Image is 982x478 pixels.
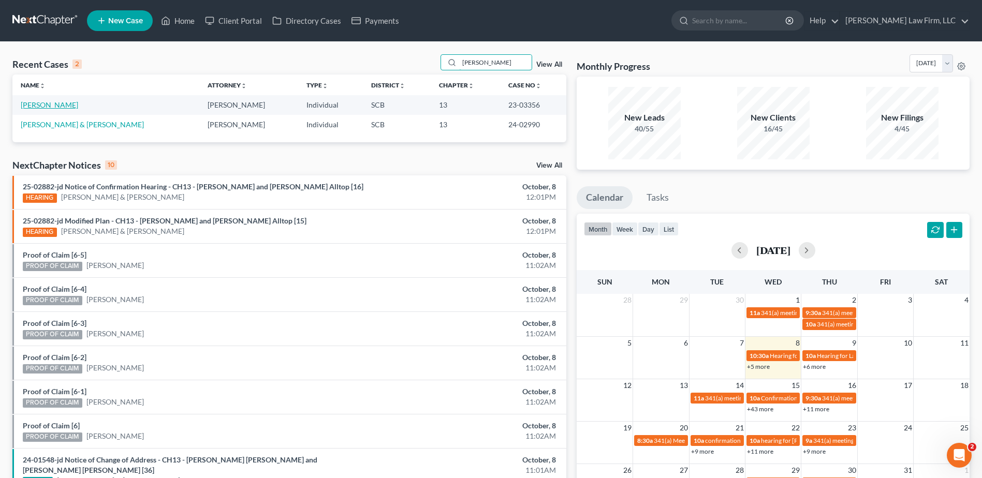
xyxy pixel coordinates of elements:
span: 11a [694,394,704,402]
a: Case Nounfold_more [508,81,541,89]
span: 26 [622,464,633,476]
a: Help [804,11,839,30]
div: October, 8 [385,284,556,294]
div: PROOF OF CLAIM [23,330,82,339]
span: 28 [735,464,745,476]
span: 29 [790,464,801,476]
input: Search by name... [692,11,787,30]
input: Search by name... [459,55,532,70]
span: 23 [847,422,857,434]
a: +6 more [803,363,826,370]
a: [PERSON_NAME] [86,260,144,271]
a: +11 more [747,447,773,455]
span: 10a [805,320,816,328]
span: 341(a) Meeting of Creditors for [PERSON_NAME] [654,437,788,444]
i: unfold_more [399,83,405,89]
i: unfold_more [39,83,46,89]
a: Typeunfold_more [306,81,328,89]
a: [PERSON_NAME] [86,431,144,441]
span: 15 [790,379,801,392]
span: 9 [851,337,857,349]
button: day [638,222,659,236]
span: 2 [968,443,976,451]
a: Districtunfold_more [371,81,405,89]
i: unfold_more [322,83,328,89]
span: 16 [847,379,857,392]
div: Recent Cases [12,58,82,70]
td: SCB [363,115,431,134]
div: PROOF OF CLAIM [23,364,82,374]
div: PROOF OF CLAIM [23,398,82,408]
span: 20 [679,422,689,434]
a: 25-02882-jd Notice of Confirmation Hearing - CH13 - [PERSON_NAME] and [PERSON_NAME] Alltop [16] [23,182,363,191]
span: 9a [805,437,812,444]
div: 10 [105,160,117,170]
span: Confirmation Hearing for [PERSON_NAME] [761,394,880,402]
span: 10 [903,337,913,349]
a: Chapterunfold_more [439,81,474,89]
a: 25-02882-jd Modified Plan - CH13 - [PERSON_NAME] and [PERSON_NAME] Alltop [15] [23,216,306,225]
a: [PERSON_NAME] [21,100,78,109]
h3: Monthly Progress [577,60,650,72]
div: PROOF OF CLAIM [23,262,82,271]
a: +11 more [803,405,829,413]
div: HEARING [23,228,57,237]
div: October, 8 [385,352,556,363]
div: 11:02AM [385,431,556,441]
span: 19 [622,422,633,434]
td: [PERSON_NAME] [199,115,298,134]
span: 1 [963,464,970,476]
span: 341(a) meeting for [PERSON_NAME] & [PERSON_NAME] [705,394,860,402]
span: Hearing for [PERSON_NAME] & [PERSON_NAME] [770,352,905,360]
span: 10a [750,437,760,444]
span: Fri [880,277,891,286]
span: 10a [750,394,760,402]
a: Client Portal [200,11,267,30]
div: October, 8 [385,455,556,465]
button: week [612,222,638,236]
span: 341(a) meeting for [PERSON_NAME] [761,309,861,317]
span: Wed [765,277,782,286]
td: 24-02990 [500,115,566,134]
div: PROOF OF CLAIM [23,432,82,442]
span: 11 [959,337,970,349]
td: [PERSON_NAME] [199,95,298,114]
div: New Clients [737,112,810,124]
button: list [659,222,679,236]
span: 31 [903,464,913,476]
a: [PERSON_NAME] Law Firm, LLC [840,11,969,30]
span: 22 [790,422,801,434]
div: October, 8 [385,216,556,226]
span: 10a [694,437,704,444]
a: +5 more [747,363,770,370]
span: 3 [907,294,913,306]
a: [PERSON_NAME] [86,294,144,305]
span: 7 [739,337,745,349]
span: 14 [735,379,745,392]
span: hearing for [PERSON_NAME] [761,437,841,444]
a: Proof of Claim [6-1] [23,387,86,396]
a: Calendar [577,186,633,209]
div: New Filings [866,112,939,124]
i: unfold_more [241,83,247,89]
div: New Leads [608,112,681,124]
span: 13 [679,379,689,392]
span: 1 [795,294,801,306]
a: Directory Cases [267,11,346,30]
td: 13 [431,115,500,134]
h2: [DATE] [756,245,790,256]
td: Individual [298,115,363,134]
a: Proof of Claim [6-3] [23,319,86,327]
span: 9:30a [805,394,821,402]
a: Attorneyunfold_more [208,81,247,89]
div: PROOF OF CLAIM [23,296,82,305]
span: 30 [847,464,857,476]
td: 13 [431,95,500,114]
span: 11a [750,309,760,317]
span: 24 [903,422,913,434]
span: Sat [935,277,948,286]
div: October, 8 [385,386,556,397]
a: +43 more [747,405,773,413]
span: 8:30a [637,437,653,444]
a: View All [536,162,562,169]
